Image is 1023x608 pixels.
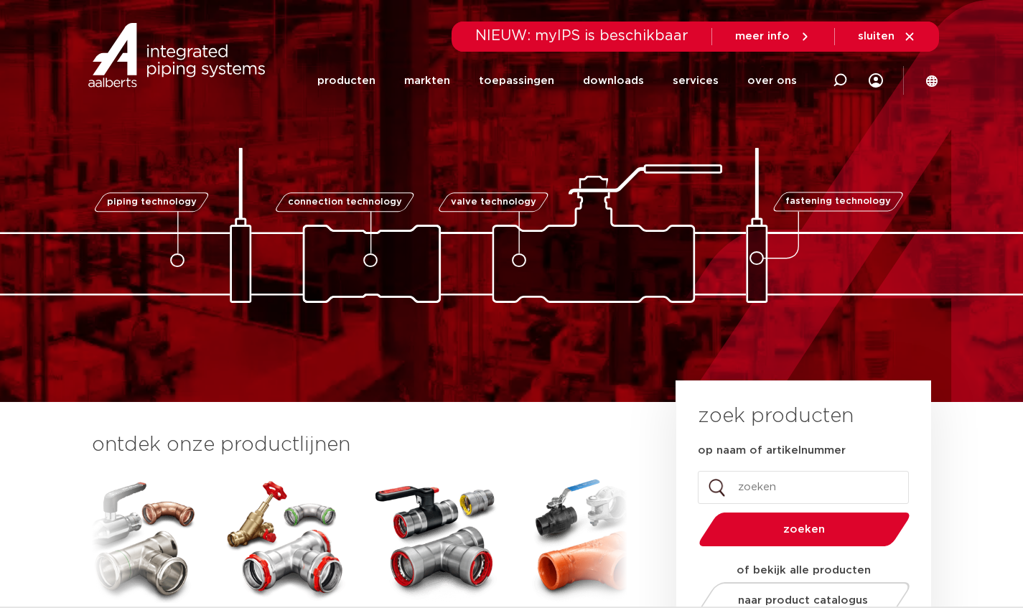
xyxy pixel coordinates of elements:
span: meer info [735,31,790,42]
a: over ons [747,53,797,108]
h3: ontdek onze productlijnen [92,431,627,459]
a: markten [404,53,450,108]
a: sluiten [858,30,916,43]
span: fastening technology [785,197,891,207]
span: NIEUW: myIPS is beschikbaar [475,29,688,43]
span: sluiten [858,31,894,42]
nav: Menu [317,53,797,108]
a: meer info [735,30,811,43]
button: zoeken [693,511,915,548]
a: services [673,53,719,108]
h3: zoek producten [698,402,854,431]
span: piping technology [107,197,197,207]
a: producten [317,53,375,108]
a: toepassingen [479,53,554,108]
strong: of bekijk alle producten [737,565,871,576]
span: valve technology [451,197,536,207]
span: zoeken [736,524,873,535]
label: op naam of artikelnummer [698,444,846,458]
input: zoeken [698,471,909,504]
a: downloads [583,53,644,108]
span: naar product catalogus [738,595,868,606]
span: connection technology [287,197,401,207]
